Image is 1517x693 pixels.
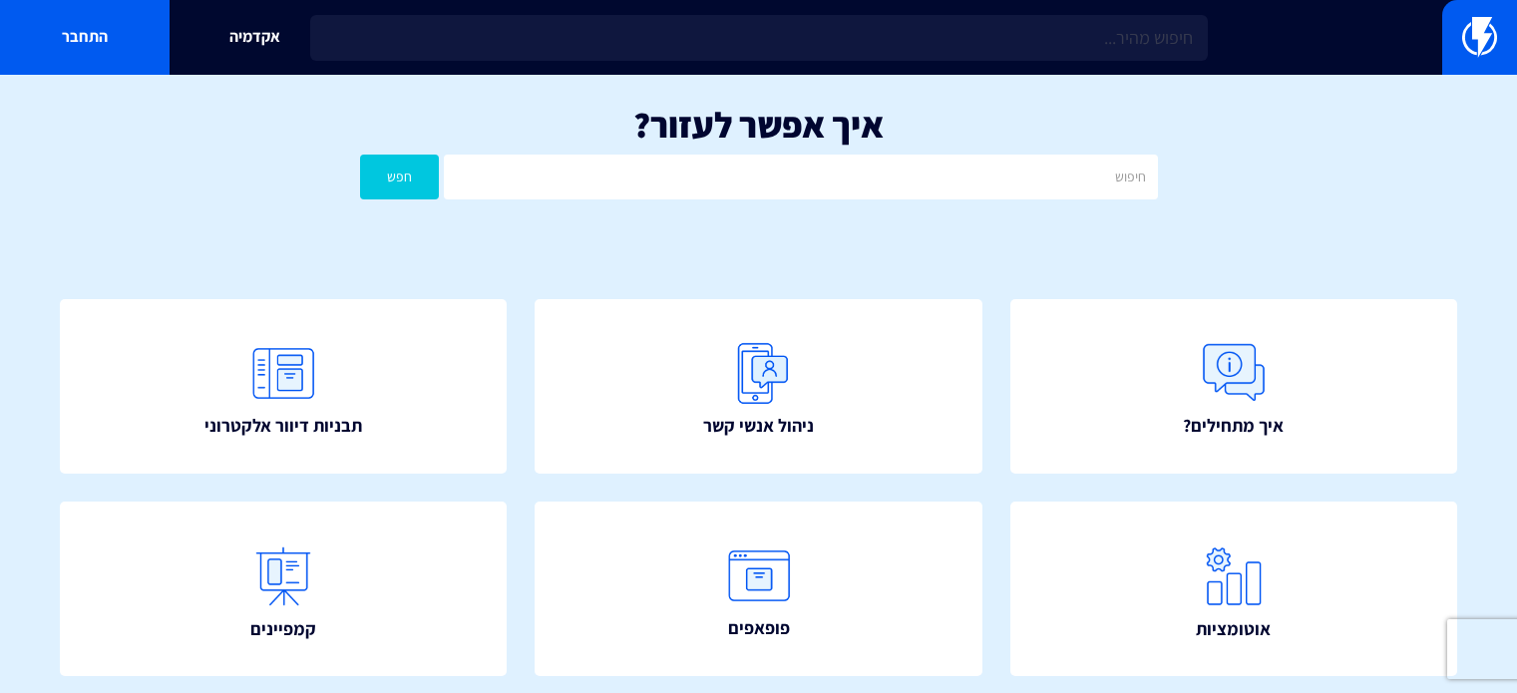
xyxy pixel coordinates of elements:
[444,155,1157,199] input: חיפוש
[204,413,362,439] span: תבניות דיוור אלקטרוני
[1010,502,1457,676] a: אוטומציות
[535,299,981,474] a: ניהול אנשי קשר
[250,616,316,642] span: קמפיינים
[1183,413,1284,439] span: איך מתחילים?
[30,105,1487,145] h1: איך אפשר לעזור?
[360,155,440,199] button: חפש
[310,15,1208,61] input: חיפוש מהיר...
[728,615,790,641] span: פופאפים
[535,502,981,676] a: פופאפים
[703,413,814,439] span: ניהול אנשי קשר
[60,502,507,676] a: קמפיינים
[1196,616,1271,642] span: אוטומציות
[60,299,507,474] a: תבניות דיוור אלקטרוני
[1010,299,1457,474] a: איך מתחילים?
